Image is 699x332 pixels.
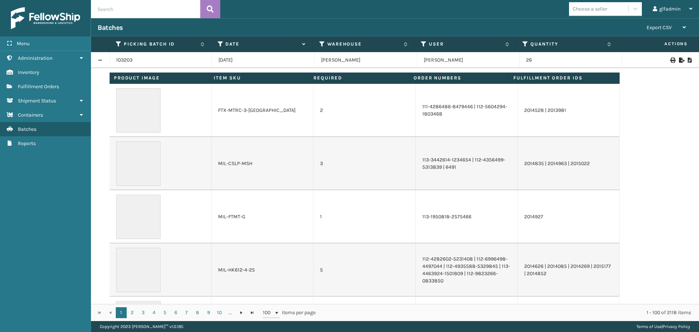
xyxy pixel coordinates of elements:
td: [DATE] [212,52,315,68]
div: 1 - 100 of 2118 items [326,309,691,316]
a: 2 [127,307,138,318]
td: 3 [313,137,415,190]
label: Required [313,75,404,81]
label: Order Numbers [414,75,504,81]
div: Choose a seller [573,5,607,13]
td: 26 [520,52,622,68]
td: MIL-CSLP-MSH [212,137,313,190]
a: Privacy Policy [663,324,690,329]
span: Go to the last page [249,310,255,316]
a: 1 [116,307,127,318]
td: MIL-HK612-4-25 [212,243,313,297]
span: Fulfillment Orders [18,83,59,90]
label: Item SKU [214,75,304,81]
td: 112-4282602-5231408 | 112-6996498-4497044 | 112-4935588-5329845 | 113-4463924-1501809 | 112-98232... [416,243,518,297]
td: [PERSON_NAME] [417,52,520,68]
img: 51104088640_40f294f443_o-scaled-700x700.jpg [116,195,161,239]
i: Print Picklist Labels [670,58,675,63]
label: Date [225,41,298,47]
i: Print Picklist [688,58,692,63]
h3: Batches [98,23,123,32]
label: Picking batch ID [124,41,197,47]
label: User [429,41,502,47]
td: 113-1950818-2575466 [416,190,518,243]
label: Quantity [530,41,603,47]
i: Export to .xls [679,58,683,63]
td: 2014835 | 2014963 | 2015022 [518,137,620,190]
td: 2014927 [518,190,620,243]
a: 7 [181,307,192,318]
span: Export CSV [647,24,672,31]
img: logo [11,7,80,29]
td: MIL-FTMT-G [212,190,313,243]
span: Inventory [18,69,39,75]
td: 5 [313,243,415,297]
td: 2 [313,84,415,137]
td: 2014626 | 2014085 | 2014269 | 2015177 | 2014852 [518,243,620,297]
a: 6 [170,307,181,318]
a: Terms of Use [636,324,662,329]
span: Containers [18,112,43,118]
td: 2014528 | 2013981 [518,84,620,137]
a: ... [225,307,236,318]
img: 51104088640_40f294f443_o-scaled-700x700.jpg [116,141,161,186]
td: 111-4286486-8479446 | 112-5604294-1803468 [416,84,518,137]
a: 8 [192,307,203,318]
div: | [636,321,690,332]
label: Fulfillment Order Ids [513,75,604,81]
td: FTX-MTRC-3-[GEOGRAPHIC_DATA] [212,84,313,137]
a: 9 [203,307,214,318]
img: 51104088640_40f294f443_o-scaled-700x700.jpg [116,88,161,133]
a: 4 [149,307,159,318]
a: 3 [138,307,149,318]
span: Batches [18,126,36,132]
td: [PERSON_NAME] [315,52,417,68]
td: 103203 [110,52,212,68]
label: Product Image [114,75,205,81]
a: Go to the next page [236,307,247,318]
span: Shipment Status [18,98,56,104]
a: 10 [214,307,225,318]
span: Actions [620,38,692,50]
a: 5 [159,307,170,318]
img: 51104088640_40f294f443_o-scaled-700x700.jpg [116,248,161,292]
span: Menu [17,40,29,47]
span: Go to the next page [238,310,244,316]
span: 100 [263,309,274,316]
td: 113-3442614-1234654 | 112-4356499-5313839 | 6491 [416,137,518,190]
span: Reports [18,140,36,147]
span: items per page [263,307,316,318]
p: Copyright 2023 [PERSON_NAME]™ v 1.0.185 [100,321,183,332]
td: 1 [313,190,415,243]
a: Go to the last page [247,307,258,318]
span: Administration [18,55,52,61]
label: Warehouse [327,41,400,47]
